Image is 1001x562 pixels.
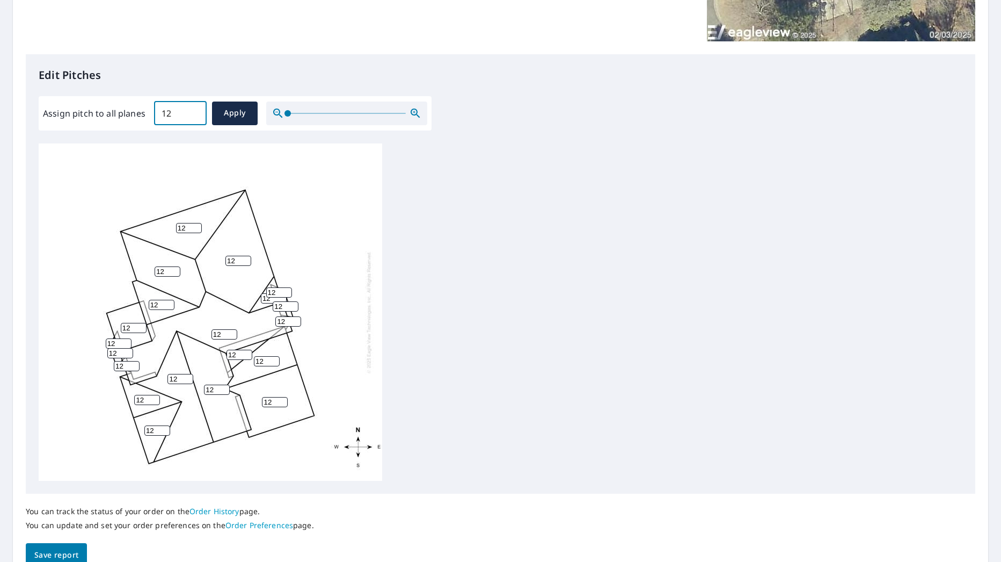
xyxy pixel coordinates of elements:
[225,520,293,530] a: Order Preferences
[26,507,314,516] p: You can track the status of your order on the page.
[212,102,258,125] button: Apply
[39,67,962,83] p: Edit Pitches
[221,106,249,120] span: Apply
[189,506,239,516] a: Order History
[154,98,207,128] input: 00.0
[43,107,145,120] label: Assign pitch to all planes
[34,549,78,562] span: Save report
[26,521,314,530] p: You can update and set your order preferences on the page.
